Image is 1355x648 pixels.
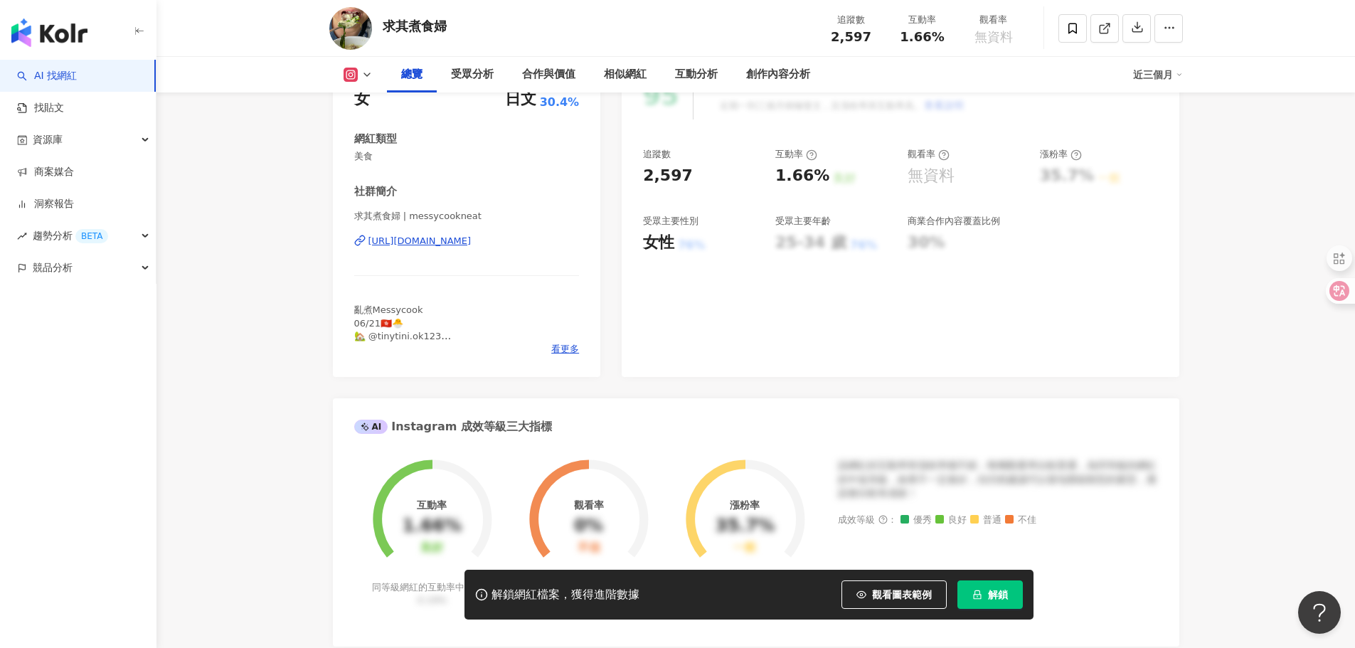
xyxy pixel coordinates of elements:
[420,541,443,555] div: 良好
[354,420,388,434] div: AI
[17,69,77,83] a: searchAI 找網紅
[775,165,829,187] div: 1.66%
[872,589,932,600] span: 觀看圖表範例
[33,220,108,252] span: 趨勢分析
[896,13,950,27] div: 互動率
[675,66,718,83] div: 互動分析
[354,88,370,110] div: 女
[354,210,580,223] span: 求其煮食婦 | messycookneat
[505,88,536,110] div: 日文
[451,66,494,83] div: 受眾分析
[417,499,447,511] div: 互動率
[841,580,947,609] button: 觀看圖表範例
[491,588,639,602] div: 解鎖網紅檔案，獲得進階數據
[1133,63,1183,86] div: 近三個月
[354,132,397,147] div: 網紅類型
[578,541,600,555] div: 不佳
[643,215,698,228] div: 受眾主要性別
[967,13,1021,27] div: 觀看率
[775,148,817,161] div: 互動率
[824,13,878,27] div: 追蹤數
[974,30,1013,44] span: 無資料
[908,148,950,161] div: 觀看率
[17,231,27,241] span: rise
[354,419,552,435] div: Instagram 成效等級三大指標
[988,589,1008,600] span: 解鎖
[775,215,831,228] div: 受眾主要年齡
[972,590,982,600] span: lock
[831,29,871,44] span: 2,597
[368,235,472,248] div: [URL][DOMAIN_NAME]
[643,165,693,187] div: 2,597
[900,515,932,526] span: 優秀
[574,499,604,511] div: 觀看率
[1005,515,1036,526] span: 不佳
[383,17,447,35] div: 求其煮食婦
[17,101,64,115] a: 找貼文
[957,580,1023,609] button: 解鎖
[354,235,580,248] a: [URL][DOMAIN_NAME]
[1040,148,1082,161] div: 漲粉率
[354,304,452,405] span: 亂煮Messycook 06/21🇭🇰🐣 🏡 @tinytini.ok123 @piggy_rkids.kan @mola_roblox_23 @littlesnowman2023 @toys_...
[746,66,810,83] div: 創作內容分析
[17,197,74,211] a: 洞察報告
[551,343,579,356] span: 看更多
[730,499,760,511] div: 漲粉率
[643,148,671,161] div: 追蹤數
[522,66,575,83] div: 合作與價值
[354,150,580,163] span: 美食
[838,515,1158,526] div: 成效等級 ：
[354,184,397,199] div: 社群簡介
[733,541,756,555] div: 一般
[403,516,462,536] div: 1.66%
[838,459,1158,501] div: 該網紅的互動率和漲粉率都不錯，唯獨觀看率比較普通，為同等級的網紅的中低等級，效果不一定會好，但仍然建議可以發包開箱類型的案型，應該會比較有成效！
[33,124,63,156] span: 資源庫
[574,516,603,536] div: 0%
[935,515,967,526] span: 良好
[401,66,423,83] div: 總覽
[75,229,108,243] div: BETA
[900,30,944,44] span: 1.66%
[329,7,372,50] img: KOL Avatar
[970,515,1001,526] span: 普通
[908,215,1000,228] div: 商業合作內容覆蓋比例
[908,165,955,187] div: 無資料
[11,18,87,47] img: logo
[17,165,74,179] a: 商案媒合
[716,516,775,536] div: 35.7%
[33,252,73,284] span: 競品分析
[540,95,580,110] span: 30.4%
[643,232,674,254] div: 女性
[604,66,647,83] div: 相似網紅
